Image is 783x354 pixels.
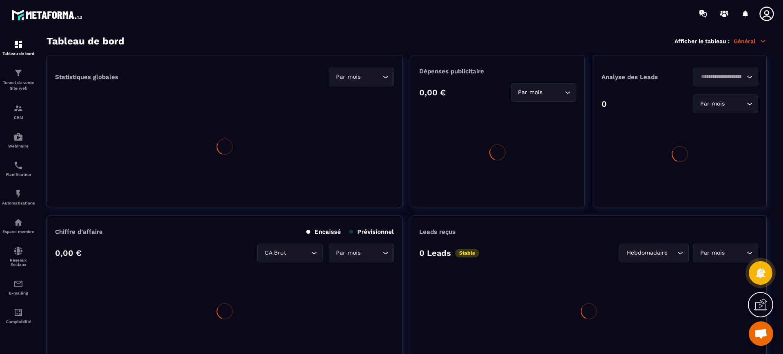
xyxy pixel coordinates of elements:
[2,301,35,330] a: accountantaccountantComptabilité
[619,244,689,262] div: Search for option
[329,244,394,262] div: Search for option
[734,37,767,45] p: Général
[2,211,35,240] a: automationsautomationsEspace membre
[2,51,35,56] p: Tableau de bord
[693,95,758,113] div: Search for option
[13,103,23,113] img: formation
[419,88,446,97] p: 0,00 €
[675,38,730,44] p: Afficher le tableau :
[329,68,394,86] div: Search for option
[698,73,745,81] input: Search for option
[2,319,35,324] p: Comptabilité
[11,7,85,22] img: logo
[693,244,758,262] div: Search for option
[2,62,35,97] a: formationformationTunnel de vente Site web
[334,248,362,257] span: Par mois
[2,33,35,62] a: formationformationTableau de bord
[13,246,23,256] img: social-network
[726,248,745,257] input: Search for option
[749,321,773,346] div: Ouvrir le chat
[362,248,380,257] input: Search for option
[2,97,35,126] a: formationformationCRM
[669,248,675,257] input: Search for option
[693,68,758,86] div: Search for option
[2,144,35,148] p: Webinaire
[2,258,35,267] p: Réseaux Sociaux
[13,68,23,78] img: formation
[13,218,23,227] img: automations
[2,154,35,183] a: schedulerschedulerPlanificateur
[362,73,380,81] input: Search for option
[55,73,118,81] p: Statistiques globales
[13,132,23,142] img: automations
[349,228,394,235] p: Prévisionnel
[13,308,23,317] img: accountant
[334,73,362,81] span: Par mois
[2,229,35,234] p: Espace membre
[46,35,124,47] h3: Tableau de bord
[602,73,680,81] p: Analyse des Leads
[455,249,479,257] p: Stable
[263,248,288,257] span: CA Brut
[419,248,451,258] p: 0 Leads
[288,248,309,257] input: Search for option
[2,240,35,273] a: social-networksocial-networkRéseaux Sociaux
[2,172,35,177] p: Planificateur
[726,99,745,108] input: Search for option
[2,291,35,295] p: E-mailing
[2,183,35,211] a: automationsautomationsAutomatisations
[13,279,23,289] img: email
[544,88,563,97] input: Search for option
[55,248,82,258] p: 0,00 €
[2,201,35,205] p: Automatisations
[419,68,576,75] p: Dépenses publicitaire
[419,228,456,235] p: Leads reçus
[2,115,35,120] p: CRM
[55,228,103,235] p: Chiffre d’affaire
[2,80,35,91] p: Tunnel de vente Site web
[257,244,323,262] div: Search for option
[698,99,726,108] span: Par mois
[2,126,35,154] a: automationsautomationsWebinaire
[2,273,35,301] a: emailemailE-mailing
[625,248,669,257] span: Hebdomadaire
[516,88,544,97] span: Par mois
[698,248,726,257] span: Par mois
[13,161,23,170] img: scheduler
[306,228,341,235] p: Encaissé
[13,189,23,199] img: automations
[511,83,576,102] div: Search for option
[602,99,607,109] p: 0
[13,40,23,49] img: formation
